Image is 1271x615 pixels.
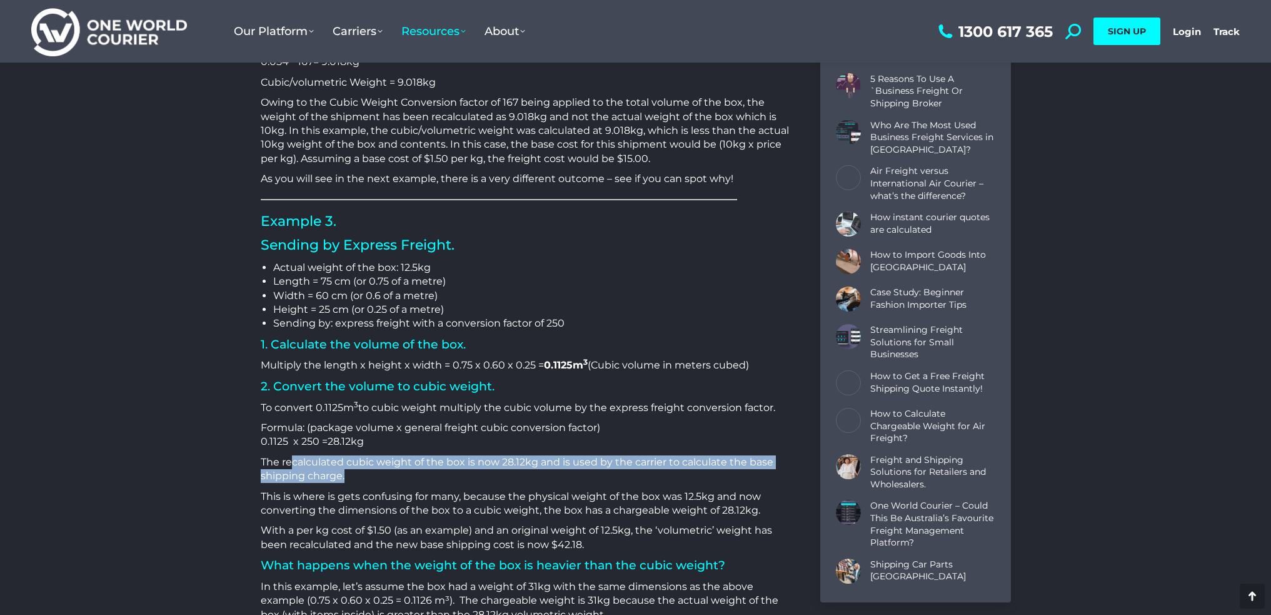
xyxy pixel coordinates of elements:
[870,370,995,395] a: How to Get a Free Freight Shipping Quote Instantly!
[870,408,995,445] a: How to Calculate Chargeable Weight for Air Freight?
[870,287,995,311] a: Case Study: Beginner Fashion Importer Tips
[836,211,861,236] a: Post image
[261,213,789,231] h2: Example 3.
[836,454,861,479] a: Post image
[261,490,789,518] p: This is where is gets confusing for many, because the physical weight of the box was 12.5kg and n...
[836,166,861,191] a: Post image
[261,172,789,186] p: As you will see in the next example, there is a very different outcome – see if you can spot why!
[261,337,789,353] h3: 1. Calculate the volume of the box.
[261,236,789,255] h2: Sending by Express Freight.
[544,359,588,371] strong: 0.1125
[836,324,861,349] a: Post image
[273,275,789,288] li: Length = 75 cm (or 0.75 of a metre)
[870,119,995,156] a: Who Are The Most Used Business Freight Services in [GEOGRAPHIC_DATA]?
[261,558,789,574] h3: What happens when the weight of the box is heavier than the cubic weight?
[273,261,789,275] li: Actual weight of the box: 12.5kg
[1173,26,1201,38] a: Login
[935,24,1053,39] a: 1300 617 365
[343,402,354,414] span: m
[261,96,789,166] p: Owing to the Cubic Weight Conversion factor of 167 being applied to the total volume of the box, ...
[354,400,358,409] sup: 3
[273,303,789,317] li: Height = 25 cm (or 0.25 of a metre)
[836,73,861,98] a: Post image
[261,524,789,552] p: With a per kg cost of $1.50 (as an example) and an original weight of 12.5kg, the ‘volumetric’ we...
[870,501,995,549] a: One World Courier – Could This Be Australia’s Favourite Freight Management Platform?
[328,435,364,447] span: 28.12kg
[261,421,789,449] p: Formula: (package volume x general freight cubic conversion factor) 0.1125 x 250 =
[485,24,525,38] span: About
[870,211,995,236] a: How instant courier quotes are calculated
[1213,26,1240,38] a: Track
[234,24,314,38] span: Our Platform
[392,12,475,51] a: Resources
[261,358,789,372] p: Multiply the length x height x width = 0.75 x 0.60 x 0.25 = (Cubic volume in meters cubed)
[261,401,789,415] p: To convert 0.1125 to cubic weight multiply the cubic volume by the express freight conversion fac...
[273,317,789,330] li: Sending by: express freight with a conversion factor of 250
[224,12,323,51] a: Our Platform
[870,73,995,110] a: 5 Reasons To Use A `Business Freight Or Shipping Broker
[583,357,588,367] sup: 3
[870,559,995,583] a: Shipping Car Parts [GEOGRAPHIC_DATA]
[836,370,861,395] a: Post image
[333,24,383,38] span: Carriers
[31,6,187,57] img: One World Courier
[870,166,995,203] a: Air Freight versus International Air Courier – what’s the difference?
[836,559,861,584] a: Post image
[261,76,789,89] p: Cubic/volumetric Weight = 9.018kg
[475,12,535,51] a: About
[870,324,995,361] a: Streamlining Freight Solutions for Small Businesses
[836,249,861,274] a: Post image
[870,249,995,273] a: How to Import Goods Into [GEOGRAPHIC_DATA]
[401,24,466,38] span: Resources
[323,12,392,51] a: Carriers
[261,379,789,395] h3: 2. Convert the volume to cubic weight.
[261,455,789,484] p: The recalculated cubic weight of the box is now 28.12kg and is used by the carrier to calculate t...
[836,119,861,145] a: Post image
[273,289,789,303] li: Width = 60 cm (or 0.6 of a metre)
[870,454,995,491] a: Freight and Shipping Solutions for Retailers and Wholesalers.
[836,408,861,433] a: Post image
[1108,26,1146,37] span: SIGN UP
[836,501,861,526] a: Post image
[1093,18,1160,45] a: SIGN UP
[573,359,583,371] span: m
[836,287,861,312] a: Post image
